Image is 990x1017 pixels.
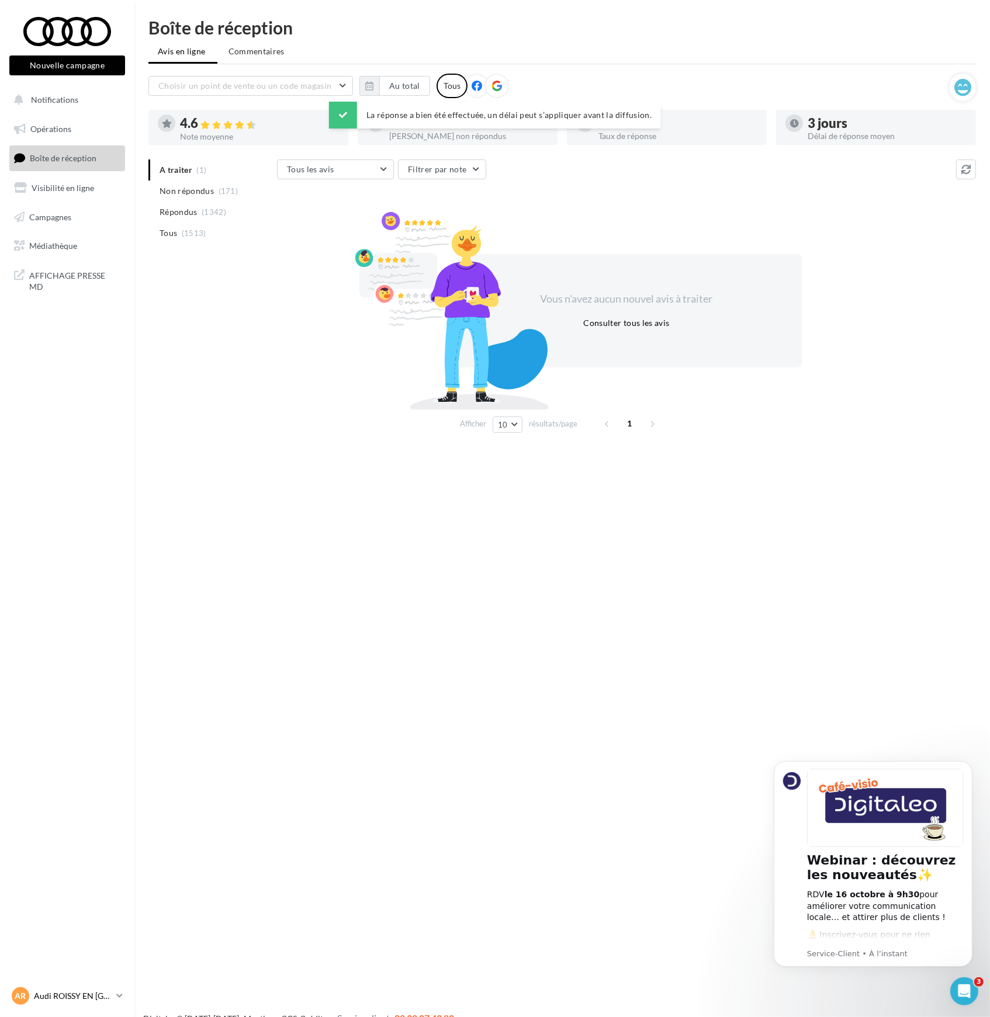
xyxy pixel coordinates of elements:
span: Afficher [460,418,486,429]
a: AR Audi ROISSY EN [GEOGRAPHIC_DATA] [9,985,125,1007]
div: Tous [437,74,468,98]
span: (1513) [182,228,206,238]
button: 10 [493,416,522,433]
span: Non répondus [160,185,214,197]
span: Commentaires [229,46,285,57]
button: Au total [359,76,430,96]
span: (171) [219,186,238,196]
span: Tous les avis [287,164,334,174]
a: Visibilité en ligne [7,176,127,200]
span: Campagnes [29,211,71,221]
span: 3 [974,977,984,987]
div: Boîte de réception [148,19,976,36]
button: Nouvelle campagne [9,55,125,75]
div: 4.6 [180,117,339,130]
span: Notifications [31,95,78,105]
div: 89 % [598,117,757,130]
span: résultats/page [529,418,577,429]
button: Choisir un point de vente ou un code magasin [148,76,353,96]
a: Opérations [7,117,127,141]
a: AFFICHAGE PRESSE MD [7,263,127,297]
button: Au total [379,76,430,96]
span: (1342) [202,207,226,217]
span: Répondus [160,206,198,218]
span: Opérations [30,124,71,134]
button: Notifications [7,88,123,112]
a: Boîte de réception [7,145,127,171]
span: AFFICHAGE PRESSE MD [29,268,120,293]
button: Consulter tous les avis [579,316,674,330]
div: Note moyenne [180,133,339,141]
div: Taux de réponse [598,132,757,140]
span: 10 [498,420,508,429]
div: 3 jours [808,117,967,130]
span: Tous [160,227,177,239]
a: Campagnes [7,205,127,230]
span: Visibilité en ligne [32,183,94,193]
iframe: Intercom live chat [950,977,978,1005]
span: Médiathèque [29,241,77,251]
span: 1 [621,414,639,433]
span: Choisir un point de vente ou un code magasin [158,81,331,91]
p: Audi ROISSY EN [GEOGRAPHIC_DATA] [34,990,112,1002]
iframe: Intercom notifications message [756,747,990,1011]
div: Vous n'avez aucun nouvel avis à traiter [526,291,727,307]
button: Tous les avis [277,159,394,179]
div: Délai de réponse moyen [808,132,967,140]
button: Filtrer par note [398,159,486,179]
div: La réponse a bien été effectuée, un délai peut s’appliquer avant la diffusion. [329,102,661,129]
span: AR [15,990,26,1002]
span: Boîte de réception [30,153,96,163]
a: Médiathèque [7,234,127,258]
